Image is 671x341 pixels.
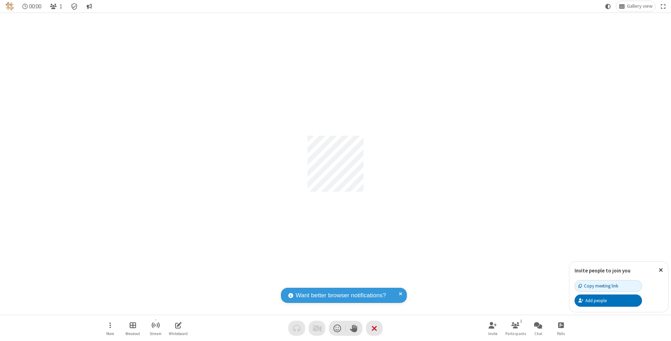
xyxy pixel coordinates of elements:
button: Open menu [100,318,121,338]
button: Open chat [528,318,549,338]
button: Manage Breakout Rooms [122,318,143,338]
button: Close popover [654,262,668,279]
img: QA Selenium DO NOT DELETE OR CHANGE [6,2,14,10]
button: Audio problem - check your Internet connection or call by phone [288,321,305,336]
button: Open participant list [47,1,65,12]
button: Using system theme [603,1,614,12]
div: Copy meeting link [578,283,618,289]
button: Send a reaction [329,321,346,336]
span: 1 [59,3,62,10]
button: Conversation [84,1,95,12]
div: Timer [20,1,44,12]
button: Video [309,321,325,336]
div: Meeting details Encryption enabled [68,1,81,12]
span: Want better browser notifications? [296,291,386,300]
span: Polls [557,332,565,336]
button: Raise hand [346,321,362,336]
button: End or leave meeting [366,321,383,336]
button: Open participant list [505,318,526,338]
span: Breakout [125,332,140,336]
span: Gallery view [627,3,652,9]
span: Chat [534,332,542,336]
button: Fullscreen [658,1,669,12]
button: Open poll [550,318,571,338]
button: Start streaming [145,318,166,338]
span: 00:00 [29,3,41,10]
span: Participants [505,332,526,336]
label: Invite people to join you [575,267,630,274]
span: Invite [488,332,497,336]
span: More [106,332,114,336]
button: Open shared whiteboard [168,318,189,338]
button: Change layout [616,1,655,12]
span: Stream [150,332,161,336]
button: Copy meeting link [575,280,642,292]
span: Whiteboard [169,332,188,336]
button: Add people [575,294,642,306]
button: Invite participants (⌘+Shift+I) [482,318,503,338]
div: 1 [518,318,524,324]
